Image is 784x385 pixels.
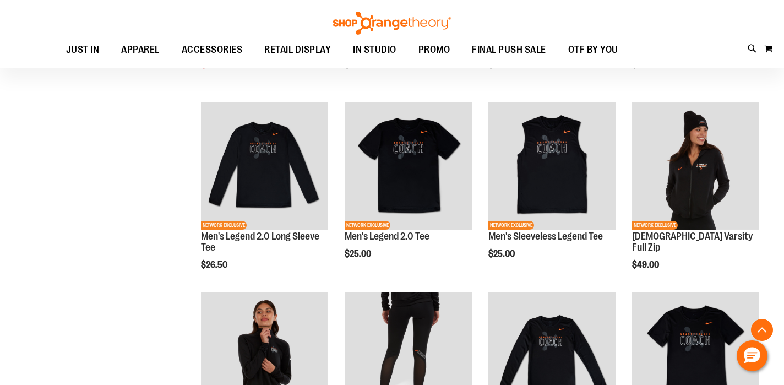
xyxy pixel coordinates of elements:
[737,340,767,371] button: Hello, have a question? Let’s chat.
[339,97,477,287] div: product
[632,260,661,270] span: $49.00
[472,37,546,62] span: FINAL PUSH SALE
[627,97,765,297] div: product
[632,221,678,230] span: NETWORK EXCLUSIVE
[407,37,461,63] a: PROMO
[345,102,472,230] img: OTF Mens Coach FA23 Legend 2.0 SS Tee - Black primary image
[253,37,342,63] a: RETAIL DISPLAY
[461,37,557,63] a: FINAL PUSH SALE
[66,37,100,62] span: JUST IN
[632,231,753,253] a: [DEMOGRAPHIC_DATA] Varsity Full Zip
[632,102,759,231] a: OTF Ladies Coach FA23 Varsity Full Zip - Black primary imageNETWORK EXCLUSIVE
[182,37,243,62] span: ACCESSORIES
[751,319,773,341] button: Back To Top
[345,249,373,259] span: $25.00
[201,221,247,230] span: NETWORK EXCLUSIVE
[345,231,429,242] a: Men's Legend 2.0 Tee
[345,102,472,231] a: OTF Mens Coach FA23 Legend 2.0 SS Tee - Black primary imageNETWORK EXCLUSIVE
[488,102,616,231] a: OTF Mens Coach FA23 Legend Sleeveless Tee - Black primary imageNETWORK EXCLUSIVE
[488,221,534,230] span: NETWORK EXCLUSIVE
[632,102,759,230] img: OTF Ladies Coach FA23 Varsity Full Zip - Black primary image
[488,249,516,259] span: $25.00
[55,37,111,63] a: JUST IN
[488,102,616,230] img: OTF Mens Coach FA23 Legend Sleeveless Tee - Black primary image
[121,37,160,62] span: APPAREL
[568,37,618,62] span: OTF BY YOU
[488,231,603,242] a: Men's Sleeveless Legend Tee
[195,97,334,297] div: product
[110,37,171,63] a: APPAREL
[331,12,453,35] img: Shop Orangetheory
[171,37,254,63] a: ACCESSORIES
[483,97,621,287] div: product
[201,231,319,253] a: Men's Legend 2.0 Long Sleeve Tee
[201,260,229,270] span: $26.50
[345,221,390,230] span: NETWORK EXCLUSIVE
[201,102,328,231] a: OTF Mens Coach FA23 Legend 2.0 LS Tee - Black primary imageNETWORK EXCLUSIVE
[353,37,396,62] span: IN STUDIO
[264,37,331,62] span: RETAIL DISPLAY
[342,37,407,62] a: IN STUDIO
[557,37,629,63] a: OTF BY YOU
[201,102,328,230] img: OTF Mens Coach FA23 Legend 2.0 LS Tee - Black primary image
[418,37,450,62] span: PROMO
